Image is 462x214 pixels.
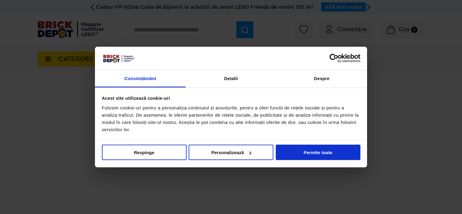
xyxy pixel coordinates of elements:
[307,54,360,63] a: Usercentrics Cookiebot - opens in a new window
[102,53,135,63] img: siglă
[276,145,360,160] button: Permite toate
[186,70,276,87] a: Detalii
[276,70,367,87] a: Despre
[95,70,186,87] a: Consimțământ
[102,145,187,160] button: Respinge
[189,145,273,160] button: Personalizează
[102,95,360,102] div: Acest site utilizează cookie-uri
[102,104,360,133] div: Folosim cookie-uri pentru a personaliza conținutul și anunțurile, pentru a oferi funcții de rețel...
